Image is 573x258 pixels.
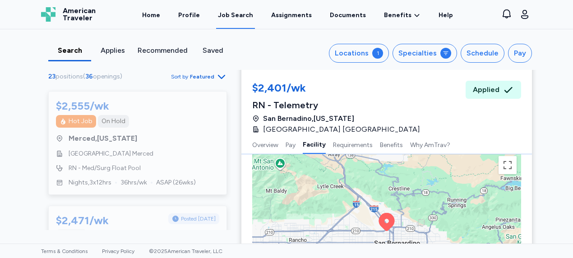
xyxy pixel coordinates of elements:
span: Posted [DATE] [181,215,216,222]
button: Sort byFeatured [171,71,227,82]
span: 23 [48,73,55,80]
a: Privacy Policy [102,248,134,254]
div: Saved [195,45,231,56]
span: 36 hrs/wk [120,178,147,187]
span: 36 [85,73,93,80]
span: RN - Med/Surg Float Pool [69,164,141,173]
button: Toggle fullscreen view [499,156,517,174]
button: Requirements [333,135,373,154]
div: Locations [335,48,369,59]
button: Schedule [461,44,504,63]
span: Benefits [384,11,411,20]
div: Hot Job [69,117,92,126]
span: Merced , [US_STATE] [69,133,137,144]
button: Specialties [393,44,457,63]
button: Facility [303,135,326,154]
span: Applied [473,84,499,95]
div: $2,471/wk [56,213,109,228]
span: © 2025 American Traveler, LLC [149,248,222,254]
div: Applies [95,45,130,56]
div: Recommended [138,45,188,56]
span: San Bernadino , [US_STATE] [263,113,354,124]
a: Benefits [384,11,421,20]
div: Search [52,45,88,56]
button: Benefits [380,135,403,154]
span: Nights , 3 x 12 hrs [69,178,111,187]
span: openings [93,73,120,80]
span: [GEOGRAPHIC_DATA] Merced [69,149,153,158]
div: 1 [372,48,383,59]
div: $2,555/wk [56,99,109,113]
div: Job Search [218,11,253,20]
button: Locations1 [329,44,389,63]
button: Pay [508,44,532,63]
span: [GEOGRAPHIC_DATA] [GEOGRAPHIC_DATA] [263,124,420,135]
button: Pay [286,135,296,154]
span: ASAP ( 26 wks) [156,178,196,187]
a: Job Search [216,1,255,29]
span: American Traveler [63,7,96,22]
div: Specialties [398,48,437,59]
span: Featured [190,73,214,80]
div: Schedule [467,48,499,59]
img: Logo [41,7,55,22]
div: RN - Telemetry [252,99,425,111]
div: ( ) [48,72,126,81]
span: positions [55,73,83,80]
div: $2,401/wk [252,81,425,97]
button: Overview [252,135,278,154]
div: Pay [514,48,526,59]
div: On Hold [102,117,125,126]
button: Why AmTrav? [410,135,450,154]
a: Terms & Conditions [41,248,88,254]
span: Sort by [171,73,188,80]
